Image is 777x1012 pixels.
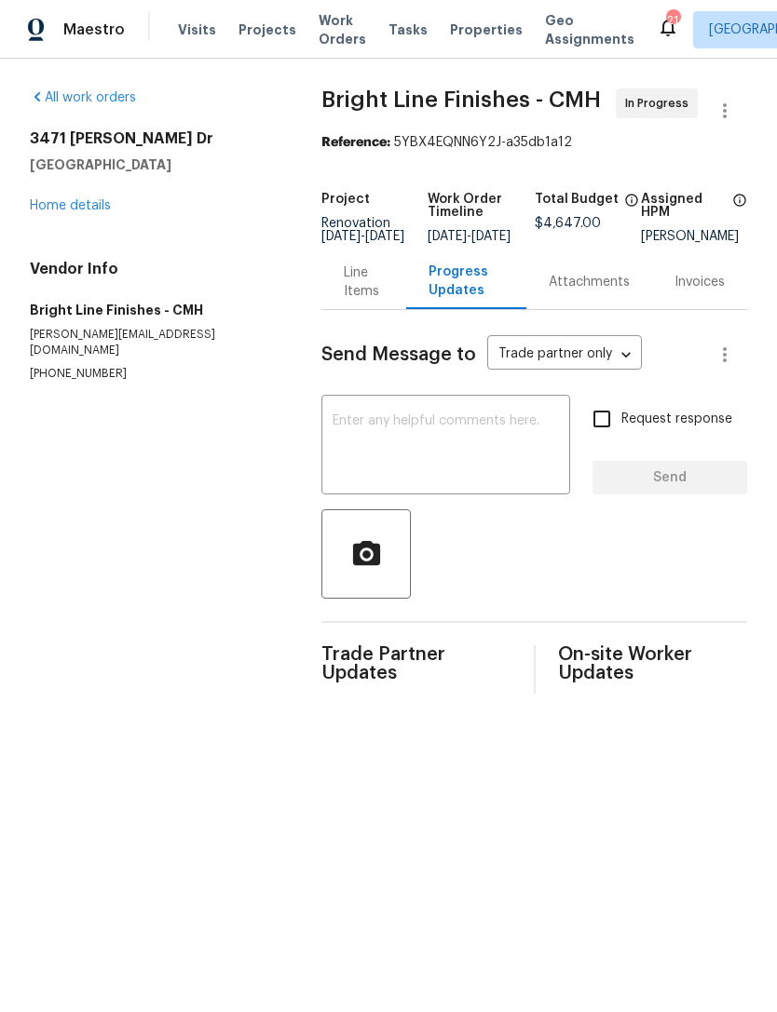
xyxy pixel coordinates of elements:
a: Home details [30,199,111,212]
span: Properties [450,20,523,39]
span: $4,647.00 [535,217,601,230]
b: Reference: [321,136,390,149]
div: [PERSON_NAME] [641,230,747,243]
span: On-site Worker Updates [558,645,747,682]
div: 5YBX4EQNN6Y2J-a35db1a12 [321,133,747,152]
span: Request response [621,410,732,429]
span: [DATE] [471,230,511,243]
span: The total cost of line items that have been proposed by Opendoor. This sum includes line items th... [624,193,639,217]
p: [PHONE_NUMBER] [30,366,277,382]
span: Renovation [321,217,404,243]
h5: Work Order Timeline [428,193,534,219]
div: Trade partner only [487,340,642,371]
span: [DATE] [321,230,361,243]
span: Work Orders [319,11,366,48]
div: 21 [666,11,679,30]
h5: Total Budget [535,193,619,206]
div: Progress Updates [429,263,504,300]
span: Trade Partner Updates [321,645,511,682]
span: Bright Line Finishes - CMH [321,88,601,111]
h2: 3471 [PERSON_NAME] Dr [30,129,277,148]
span: [DATE] [428,230,467,243]
h4: Vendor Info [30,260,277,278]
h5: Project [321,193,370,206]
span: - [428,230,511,243]
span: [DATE] [365,230,404,243]
span: Send Message to [321,345,476,364]
p: [PERSON_NAME][EMAIL_ADDRESS][DOMAIN_NAME] [30,327,277,358]
div: Attachments [549,273,630,291]
div: Invoices [675,273,725,291]
span: - [321,230,404,243]
span: Projects [239,20,296,39]
h5: Assigned HPM [641,193,727,219]
h5: [GEOGRAPHIC_DATA] [30,155,277,174]
span: In Progress [625,94,696,113]
h5: Bright Line Finishes - CMH [30,301,277,319]
span: Tasks [388,23,428,36]
span: Visits [178,20,216,39]
a: All work orders [30,91,136,104]
div: Line Items [344,263,384,301]
span: The hpm assigned to this work order. [732,193,747,230]
span: Geo Assignments [545,11,634,48]
span: Maestro [63,20,125,39]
